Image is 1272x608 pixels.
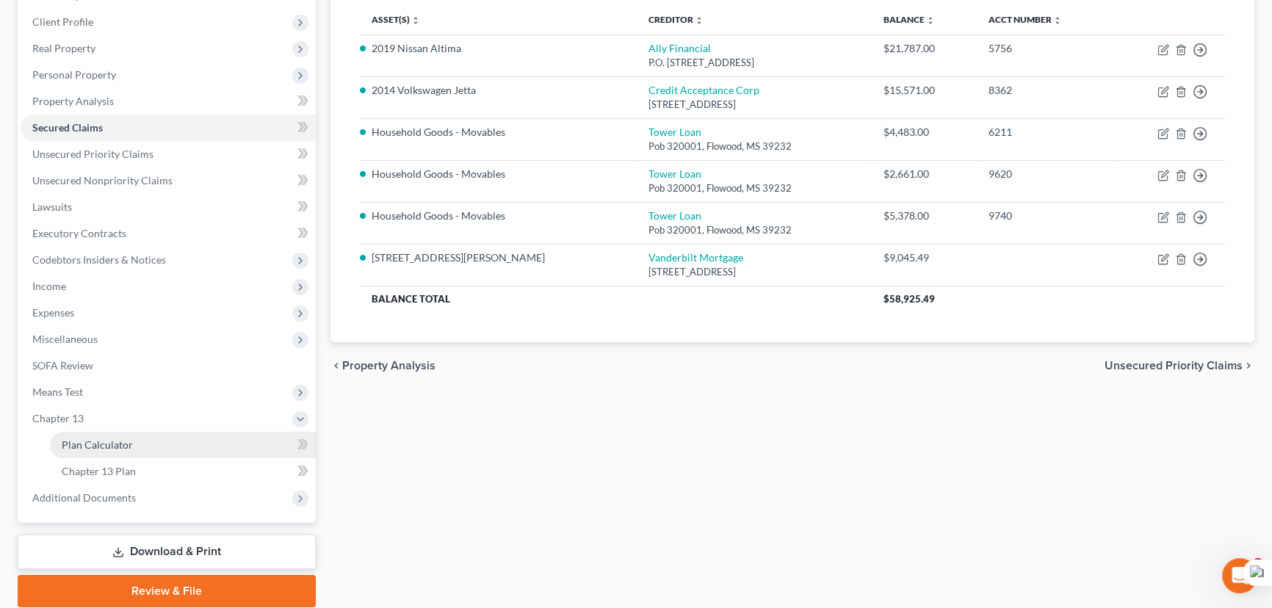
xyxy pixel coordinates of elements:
[21,167,316,194] a: Unsecured Nonpriority Claims
[1105,360,1243,372] span: Unsecured Priority Claims
[648,140,859,153] div: Pob 320001, Flowood, MS 39232
[648,251,743,264] a: Vanderbilt Mortgage
[989,167,1102,181] div: 9620
[32,491,136,504] span: Additional Documents
[372,250,625,265] li: [STREET_ADDRESS][PERSON_NAME]
[989,41,1102,56] div: 5756
[32,280,66,292] span: Income
[1105,360,1254,372] button: Unsecured Priority Claims chevron_right
[32,253,166,266] span: Codebtors Insiders & Notices
[648,56,859,70] div: P.O. [STREET_ADDRESS]
[883,167,966,181] div: $2,661.00
[372,125,625,140] li: Household Goods - Movables
[372,83,625,98] li: 2014 Volkswagen Jetta
[32,359,93,372] span: SOFA Review
[883,41,966,56] div: $21,787.00
[648,209,701,222] a: Tower Loan
[32,386,83,398] span: Means Test
[648,14,704,25] a: Creditor unfold_more
[883,125,966,140] div: $4,483.00
[648,181,859,195] div: Pob 320001, Flowood, MS 39232
[1053,16,1062,25] i: unfold_more
[18,575,316,607] a: Review & File
[32,412,84,424] span: Chapter 13
[648,98,859,112] div: [STREET_ADDRESS]
[648,167,701,180] a: Tower Loan
[695,16,704,25] i: unfold_more
[372,14,420,25] a: Asset(s) unfold_more
[18,535,316,569] a: Download & Print
[883,293,935,305] span: $58,925.49
[648,84,759,96] a: Credit Acceptance Corp
[1252,558,1264,570] span: 3
[411,16,420,25] i: unfold_more
[32,42,95,54] span: Real Property
[21,88,316,115] a: Property Analysis
[50,458,316,485] a: Chapter 13 Plan
[330,360,436,372] button: chevron_left Property Analysis
[62,465,136,477] span: Chapter 13 Plan
[883,83,966,98] div: $15,571.00
[648,126,701,138] a: Tower Loan
[372,41,625,56] li: 2019 Nissan Altima
[330,360,342,372] i: chevron_left
[32,68,116,81] span: Personal Property
[21,194,316,220] a: Lawsuits
[883,209,966,223] div: $5,378.00
[32,174,173,187] span: Unsecured Nonpriority Claims
[926,16,935,25] i: unfold_more
[62,438,133,451] span: Plan Calculator
[32,227,126,239] span: Executory Contracts
[989,14,1062,25] a: Acct Number unfold_more
[32,95,114,107] span: Property Analysis
[21,115,316,141] a: Secured Claims
[32,15,93,28] span: Client Profile
[342,360,436,372] span: Property Analysis
[32,306,74,319] span: Expenses
[21,352,316,379] a: SOFA Review
[648,42,711,54] a: Ally Financial
[21,220,316,247] a: Executory Contracts
[883,14,935,25] a: Balance unfold_more
[21,141,316,167] a: Unsecured Priority Claims
[32,148,153,160] span: Unsecured Priority Claims
[1243,360,1254,372] i: chevron_right
[372,209,625,223] li: Household Goods - Movables
[989,125,1102,140] div: 6211
[360,286,872,312] th: Balance Total
[32,121,103,134] span: Secured Claims
[50,432,316,458] a: Plan Calculator
[372,167,625,181] li: Household Goods - Movables
[883,250,966,265] div: $9,045.49
[989,83,1102,98] div: 8362
[32,333,98,345] span: Miscellaneous
[1222,558,1257,593] iframe: Intercom live chat
[648,223,859,237] div: Pob 320001, Flowood, MS 39232
[32,200,72,213] span: Lawsuits
[989,209,1102,223] div: 9740
[648,265,859,279] div: [STREET_ADDRESS]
